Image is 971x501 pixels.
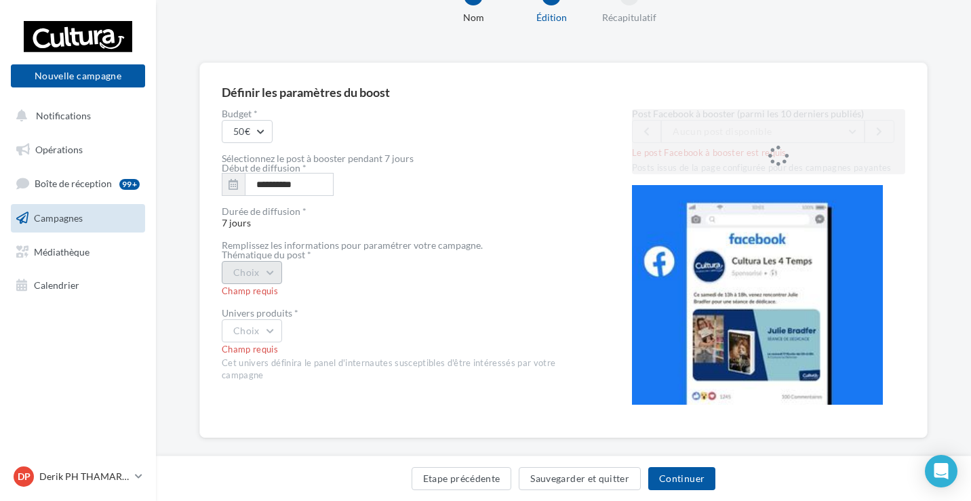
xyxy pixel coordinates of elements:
[222,120,273,143] button: 50€
[412,467,512,490] button: Etape précédente
[222,261,282,284] button: Choix
[8,169,148,198] a: Boîte de réception99+
[8,102,142,130] button: Notifications
[222,319,282,342] button: Choix
[8,271,148,300] a: Calendrier
[222,241,589,250] div: Remplissez les informations pour paramétrer votre campagne.
[586,11,673,24] div: Récapitulatif
[222,86,390,98] div: Définir les paramètres du boost
[11,64,145,87] button: Nouvelle campagne
[648,467,715,490] button: Continuer
[18,470,31,483] span: DP
[11,464,145,489] a: DP Derik PH THAMARET
[222,308,589,318] div: Univers produits *
[430,11,517,24] div: Nom
[222,207,589,228] span: 7 jours
[39,470,130,483] p: Derik PH THAMARET
[222,163,306,173] label: Début de diffusion *
[222,154,589,163] div: Sélectionnez le post à booster pendant 7 jours
[508,11,595,24] div: Édition
[222,207,589,216] div: Durée de diffusion *
[222,357,589,382] div: Cet univers définira le panel d'internautes susceptibles d'être intéressés par votre campagne
[519,467,641,490] button: Sauvegarder et quitter
[34,212,83,224] span: Campagnes
[8,136,148,164] a: Opérations
[925,455,957,487] div: Open Intercom Messenger
[8,204,148,233] a: Campagnes
[34,279,79,291] span: Calendrier
[35,144,83,155] span: Opérations
[34,245,90,257] span: Médiathèque
[36,110,91,121] span: Notifications
[632,185,883,405] img: operation-preview
[222,344,589,356] div: Champ requis
[222,109,589,119] label: Budget *
[222,285,589,298] div: Champ requis
[35,178,112,189] span: Boîte de réception
[119,179,140,190] div: 99+
[222,250,589,260] div: Thématique du post *
[8,238,148,266] a: Médiathèque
